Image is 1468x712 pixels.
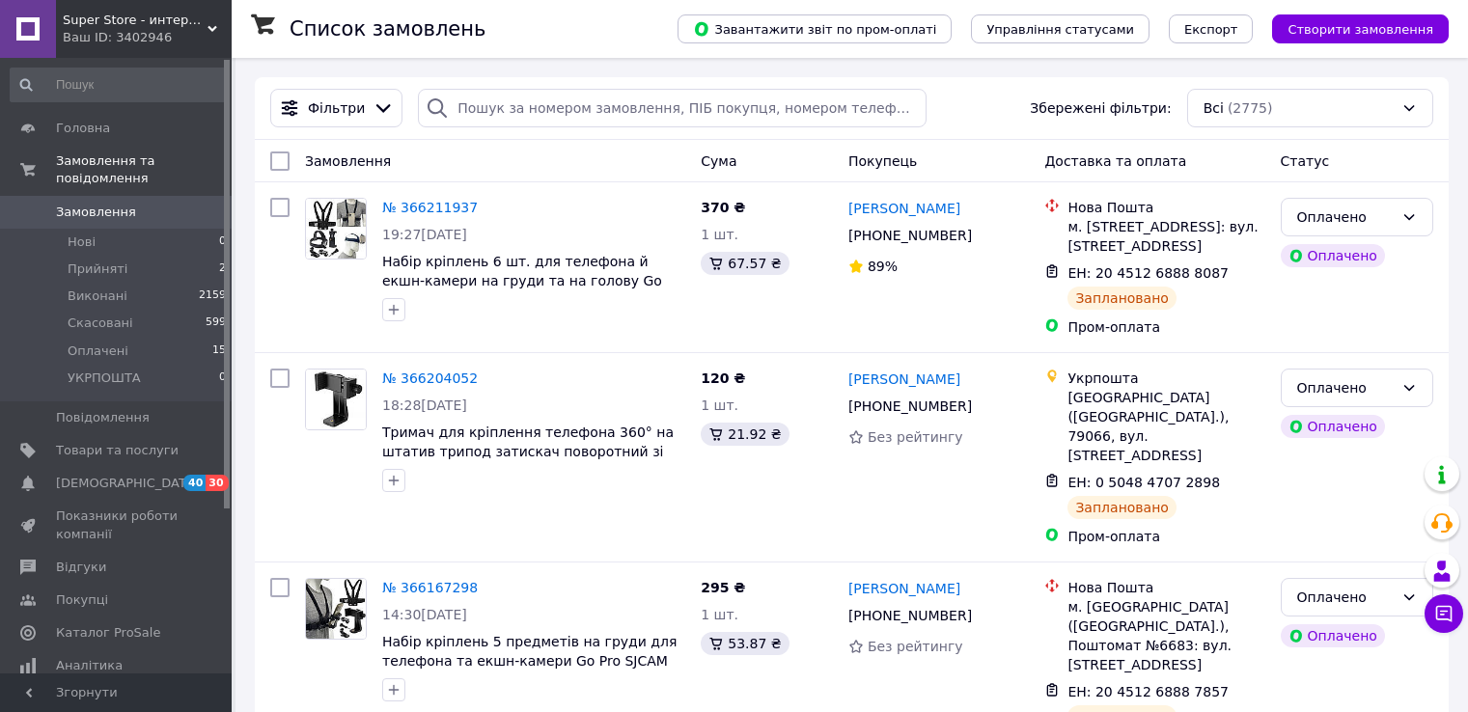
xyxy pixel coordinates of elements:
div: 67.57 ₴ [701,252,789,275]
a: № 366204052 [382,370,478,386]
button: Завантажити звіт по пром-оплаті [678,14,952,43]
span: 0 [219,370,226,387]
div: Оплачено [1281,624,1385,647]
span: Статус [1281,153,1330,169]
div: м. [GEOGRAPHIC_DATA] ([GEOGRAPHIC_DATA].), Поштомат №6683: вул. [STREET_ADDRESS] [1067,597,1264,674]
span: Нові [68,233,96,251]
button: Управління статусами [971,14,1149,43]
div: Нова Пошта [1067,578,1264,597]
span: Без рейтингу [868,429,963,445]
span: Прийняті [68,260,127,278]
span: Оплачені [68,342,128,360]
span: УКРПОШТА [68,370,141,387]
span: 1 шт. [701,607,738,622]
span: 40 [183,475,206,491]
div: Ваш ID: 3402946 [63,29,232,46]
span: Замовлення [305,153,391,169]
a: № 366167298 [382,580,478,595]
img: Фото товару [306,199,366,259]
span: Фільтри [308,98,365,118]
span: [DEMOGRAPHIC_DATA] [56,475,199,492]
span: 89% [868,259,898,274]
div: [PHONE_NUMBER] [845,393,976,420]
span: Скасовані [68,315,133,332]
span: 599 [206,315,226,332]
span: 295 ₴ [701,580,745,595]
span: Покупець [848,153,917,169]
div: Укрпошта [1067,369,1264,388]
span: Доставка та оплата [1044,153,1186,169]
span: Замовлення та повідомлення [56,152,232,187]
span: Товари та послуги [56,442,179,459]
span: 1 шт. [701,397,738,413]
div: Оплачено [1297,587,1394,608]
span: 30 [206,475,228,491]
span: Cума [701,153,736,169]
div: Пром-оплата [1067,527,1264,546]
span: Експорт [1184,22,1238,37]
span: 370 ₴ [701,200,745,215]
a: № 366211937 [382,200,478,215]
span: Виконані [68,288,127,305]
span: 120 ₴ [701,370,745,386]
img: Фото товару [306,370,366,429]
a: Фото товару [305,198,367,260]
span: Аналітика [56,657,123,674]
span: 1 шт. [701,227,738,242]
div: Оплачено [1281,415,1385,438]
span: Каталог ProSale [56,624,160,642]
span: 14:30[DATE] [382,607,467,622]
div: Заплановано [1067,287,1177,310]
span: Всі [1204,98,1224,118]
span: Збережені фільтри: [1030,98,1171,118]
span: Завантажити звіт по пром-оплаті [693,20,936,38]
button: Чат з покупцем [1425,594,1463,633]
img: Фото товару [306,579,366,639]
div: Оплачено [1297,377,1394,398]
span: ЕН: 0 5048 4707 2898 [1067,475,1220,490]
div: м. [STREET_ADDRESS]: вул. [STREET_ADDRESS] [1067,217,1264,256]
div: [PHONE_NUMBER] [845,222,976,249]
input: Пошук [10,68,228,102]
a: [PERSON_NAME] [848,579,960,598]
div: Оплачено [1297,206,1394,228]
span: ЕН: 20 4512 6888 8087 [1067,265,1229,281]
button: Створити замовлення [1272,14,1449,43]
a: Створити замовлення [1253,20,1449,36]
div: [PHONE_NUMBER] [845,602,976,629]
span: 2 [219,260,226,278]
span: 2159 [199,288,226,305]
a: Фото товару [305,578,367,640]
span: Замовлення [56,204,136,221]
span: Super Store - интернет магазин выгодных покупок [63,12,208,29]
h1: Список замовлень [290,17,485,41]
span: 15 [212,342,226,360]
div: Заплановано [1067,496,1177,519]
span: Повідомлення [56,409,150,426]
a: Тримач для кріплення телефона 360° на штатив трипод затискач поворотний зі стандартною різзю 1/4" [382,424,674,479]
span: 18:28[DATE] [382,397,467,413]
span: Відгуки [56,559,106,576]
span: (2775) [1228,100,1273,116]
span: Покупці [56,591,108,609]
div: [GEOGRAPHIC_DATA] ([GEOGRAPHIC_DATA].), 79066, вул. [STREET_ADDRESS] [1067,388,1264,465]
a: [PERSON_NAME] [848,370,960,389]
div: Нова Пошта [1067,198,1264,217]
span: Головна [56,120,110,137]
a: [PERSON_NAME] [848,199,960,218]
span: Набір кріплень 5 предметів на груди для телефона та екшн-камери Go Pro SJCAM EKEN Axnen [382,634,677,688]
span: Без рейтингу [868,639,963,654]
span: 19:27[DATE] [382,227,467,242]
div: 21.92 ₴ [701,423,789,446]
a: Набір кріплень 6 шт. для телефона й екшн-камери на груди та на голову Go Pro SJCAM EKEN Axnen Hea... [382,254,662,308]
span: ЕН: 20 4512 6888 7857 [1067,684,1229,699]
span: 0 [219,233,226,251]
input: Пошук за номером замовлення, ПІБ покупця, номером телефону, Email, номером накладної [418,89,927,127]
a: Фото товару [305,369,367,430]
div: Пром-оплата [1067,317,1264,337]
span: Управління статусами [986,22,1134,37]
div: 53.87 ₴ [701,632,789,655]
span: Створити замовлення [1288,22,1433,37]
